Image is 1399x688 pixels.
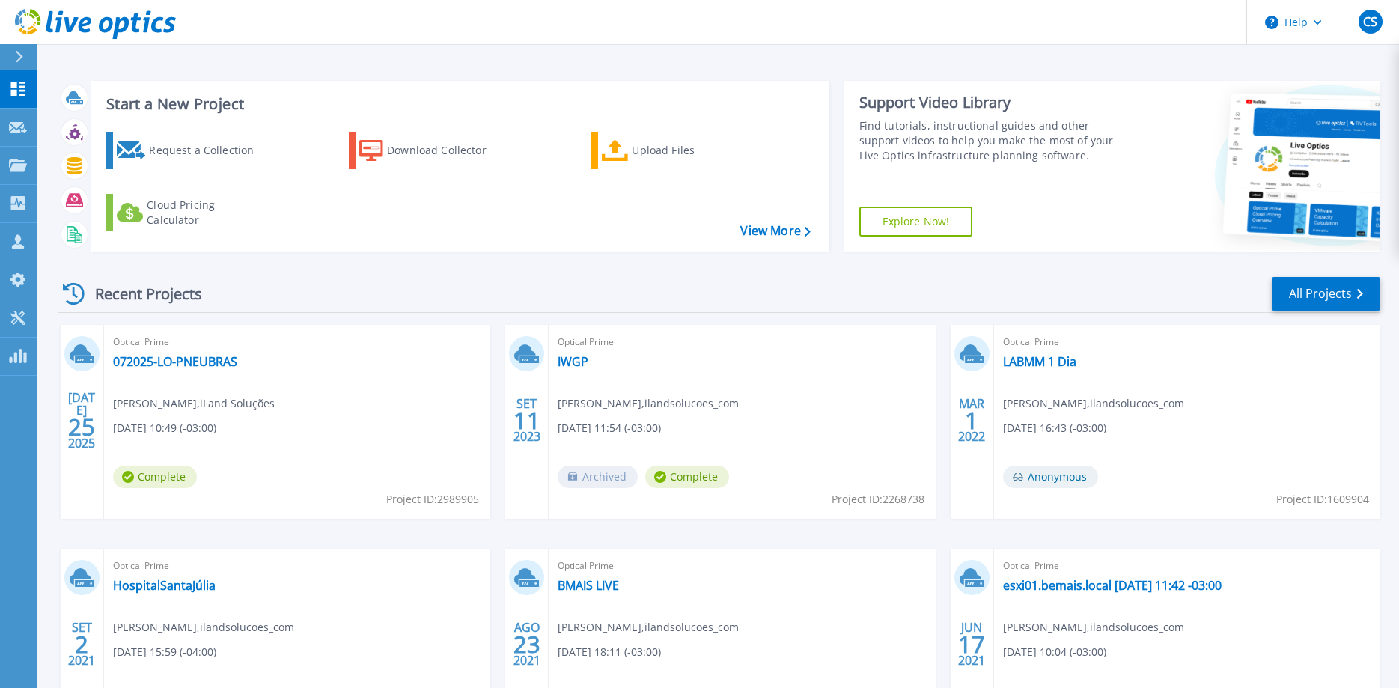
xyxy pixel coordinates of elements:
[1003,619,1184,636] span: [PERSON_NAME] , ilandsolucoes_com
[106,194,273,231] a: Cloud Pricing Calculator
[386,491,479,508] span: Project ID: 2989905
[1003,395,1184,412] span: [PERSON_NAME] , ilandsolucoes_com
[513,393,541,448] div: SET 2023
[67,617,96,672] div: SET 2021
[75,638,88,651] span: 2
[740,224,810,238] a: View More
[558,354,588,369] a: IWGP
[67,393,96,448] div: [DATE] 2025
[859,118,1133,163] div: Find tutorials, instructional guides and other support videos to help you make the most of your L...
[1003,466,1098,488] span: Anonymous
[113,466,197,488] span: Complete
[591,132,758,169] a: Upload Files
[1003,558,1371,574] span: Optical Prime
[965,414,978,427] span: 1
[106,132,273,169] a: Request a Collection
[68,421,95,433] span: 25
[387,136,507,165] div: Download Collector
[113,558,481,574] span: Optical Prime
[632,136,752,165] div: Upload Files
[558,644,661,660] span: [DATE] 18:11 (-03:00)
[513,617,541,672] div: AGO 2021
[957,617,986,672] div: JUN 2021
[349,132,516,169] a: Download Collector
[1363,16,1377,28] span: CS
[558,578,619,593] a: BMAIS LIVE
[113,420,216,436] span: [DATE] 10:49 (-03:00)
[859,207,973,237] a: Explore Now!
[1003,354,1076,369] a: LABMM 1 Dia
[113,354,237,369] a: 072025-LO-PNEUBRAS
[1276,491,1369,508] span: Project ID: 1609904
[113,578,216,593] a: HospitalSantaJúlia
[147,198,266,228] div: Cloud Pricing Calculator
[113,334,481,350] span: Optical Prime
[859,93,1133,112] div: Support Video Library
[1003,578,1222,593] a: esxi01.bemais.local [DATE] 11:42 -03:00
[58,275,222,312] div: Recent Projects
[645,466,729,488] span: Complete
[957,393,986,448] div: MAR 2022
[558,466,638,488] span: Archived
[1003,334,1371,350] span: Optical Prime
[558,558,926,574] span: Optical Prime
[832,491,924,508] span: Project ID: 2268738
[958,638,985,651] span: 17
[113,395,275,412] span: [PERSON_NAME] , iLand Soluções
[149,136,269,165] div: Request a Collection
[106,96,810,112] h3: Start a New Project
[558,420,661,436] span: [DATE] 11:54 (-03:00)
[113,619,294,636] span: [PERSON_NAME] , ilandsolucoes_com
[1003,644,1106,660] span: [DATE] 10:04 (-03:00)
[513,638,540,651] span: 23
[513,414,540,427] span: 11
[558,619,739,636] span: [PERSON_NAME] , ilandsolucoes_com
[1272,277,1380,311] a: All Projects
[1003,420,1106,436] span: [DATE] 16:43 (-03:00)
[113,644,216,660] span: [DATE] 15:59 (-04:00)
[558,334,926,350] span: Optical Prime
[558,395,739,412] span: [PERSON_NAME] , ilandsolucoes_com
